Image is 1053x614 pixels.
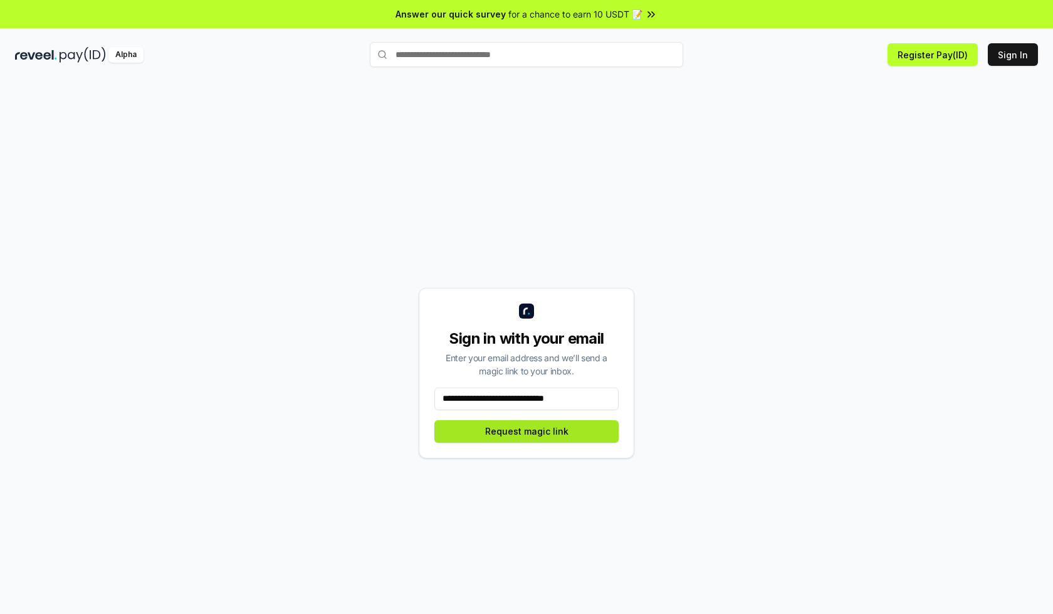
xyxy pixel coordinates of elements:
div: Sign in with your email [434,329,619,349]
img: logo_small [519,304,534,319]
span: for a chance to earn 10 USDT 📝 [508,8,642,21]
img: pay_id [60,47,106,63]
img: reveel_dark [15,47,57,63]
button: Sign In [988,43,1038,66]
div: Enter your email address and we’ll send a magic link to your inbox. [434,351,619,378]
span: Answer our quick survey [396,8,506,21]
button: Register Pay(ID) [888,43,978,66]
button: Request magic link [434,420,619,443]
div: Alpha [108,47,144,63]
